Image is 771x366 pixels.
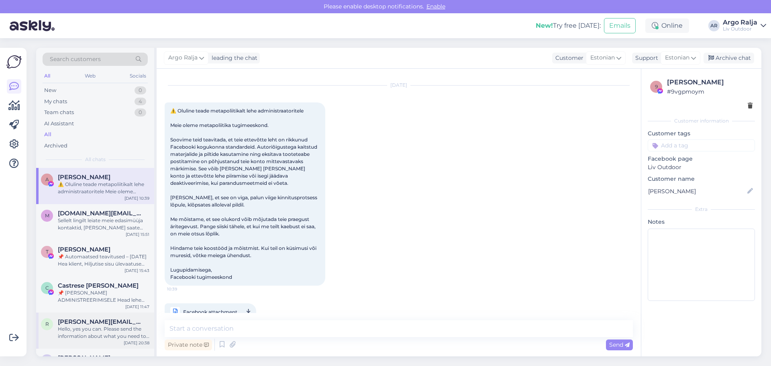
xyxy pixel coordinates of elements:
div: Team chats [44,108,74,117]
div: Web [83,71,97,81]
span: Search customers [50,55,101,63]
div: Try free [DATE]: [536,21,601,31]
span: r [45,321,49,327]
span: robert@procom.no [58,318,141,325]
div: Hello, yes you can. Please send the information about what you need to [EMAIL_ADDRESS][DOMAIN_NAME] [58,325,149,340]
span: A [45,176,49,182]
div: AI Assistant [44,120,74,128]
div: 0 [135,108,146,117]
div: Socials [128,71,148,81]
div: New [44,86,56,94]
div: # 9vgpmoym [667,87,753,96]
span: ⚠️ Oluline teade metapoliitikalt lehe administraatoritele Meie oleme metapoliitika tugimeeskond. ... [170,108,318,280]
div: [DATE] [165,82,633,89]
div: [PERSON_NAME] [667,78,753,87]
p: Customer tags [648,129,755,138]
a: Argo RaljaLiv Outdoor [723,19,766,32]
span: m [45,213,49,219]
div: Archived [44,142,67,150]
div: [DATE] 11:47 [125,304,149,310]
p: Liv Outdoor [648,163,755,172]
div: All [44,131,51,139]
div: Customer [552,54,583,62]
div: Private note [165,339,212,350]
div: Online [645,18,689,33]
div: [DATE] 15:51 [126,231,149,237]
div: Customer information [648,117,755,125]
button: Emails [604,18,636,33]
span: All chats [85,156,106,163]
span: Facebook attachment [183,307,237,317]
div: [DATE] 15:43 [124,268,149,274]
div: Extra [648,206,755,213]
p: Notes [648,218,755,226]
span: 10:39 [167,286,197,292]
div: 📌 Automaatsed teavitused – [DATE] Hea klient, Hiljutise sisu ülevaatuse käigus märkasime teie leh... [58,253,149,268]
span: 9 [655,84,658,90]
span: Estonian [590,53,615,62]
div: AR [708,20,720,31]
div: Liv Outdoor [723,26,757,32]
div: Sellelt lingilt leiate meie edasimüüja kontaktid, [PERSON_NAME] saate täpsemalt küsida kohaletoim... [58,217,149,231]
span: Altaha Hamid [58,354,110,362]
span: T [46,249,49,255]
div: ⚠️ Oluline teade metapoliitikalt lehe administraatoritele Meie oleme metapoliitika tugimeeskond. ... [58,181,149,195]
div: 📌 [PERSON_NAME] ADMINISTREERIMISELE Head lehe administraatorid Regulaarse ülevaatuse ja hindamise... [58,289,149,304]
div: 4 [135,98,146,106]
img: Askly Logo [6,54,22,70]
p: Facebook page [648,155,755,163]
p: Customer name [648,175,755,183]
span: Estonian [665,53,689,62]
span: mindaugas.ac@gmail.com [58,210,141,217]
div: Archive chat [704,53,754,63]
span: Argo Ralja [168,53,198,62]
span: Castrese Ippolito [58,282,139,289]
span: Amos Adokoh [58,174,110,181]
div: [DATE] 10:39 [124,195,149,201]
span: Tống Nguyệt [58,246,110,253]
input: Add a tag [648,139,755,151]
span: C [45,285,49,291]
a: Facebook attachment10:39 [165,303,256,321]
input: Add name [648,187,746,196]
div: 0 [135,86,146,94]
b: New! [536,22,553,29]
span: Send [609,341,630,348]
div: Argo Ralja [723,19,757,26]
div: All [43,71,52,81]
div: leading the chat [208,54,257,62]
span: Enable [424,3,448,10]
div: My chats [44,98,67,106]
div: [DATE] 20:38 [124,340,149,346]
div: Support [632,54,658,62]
